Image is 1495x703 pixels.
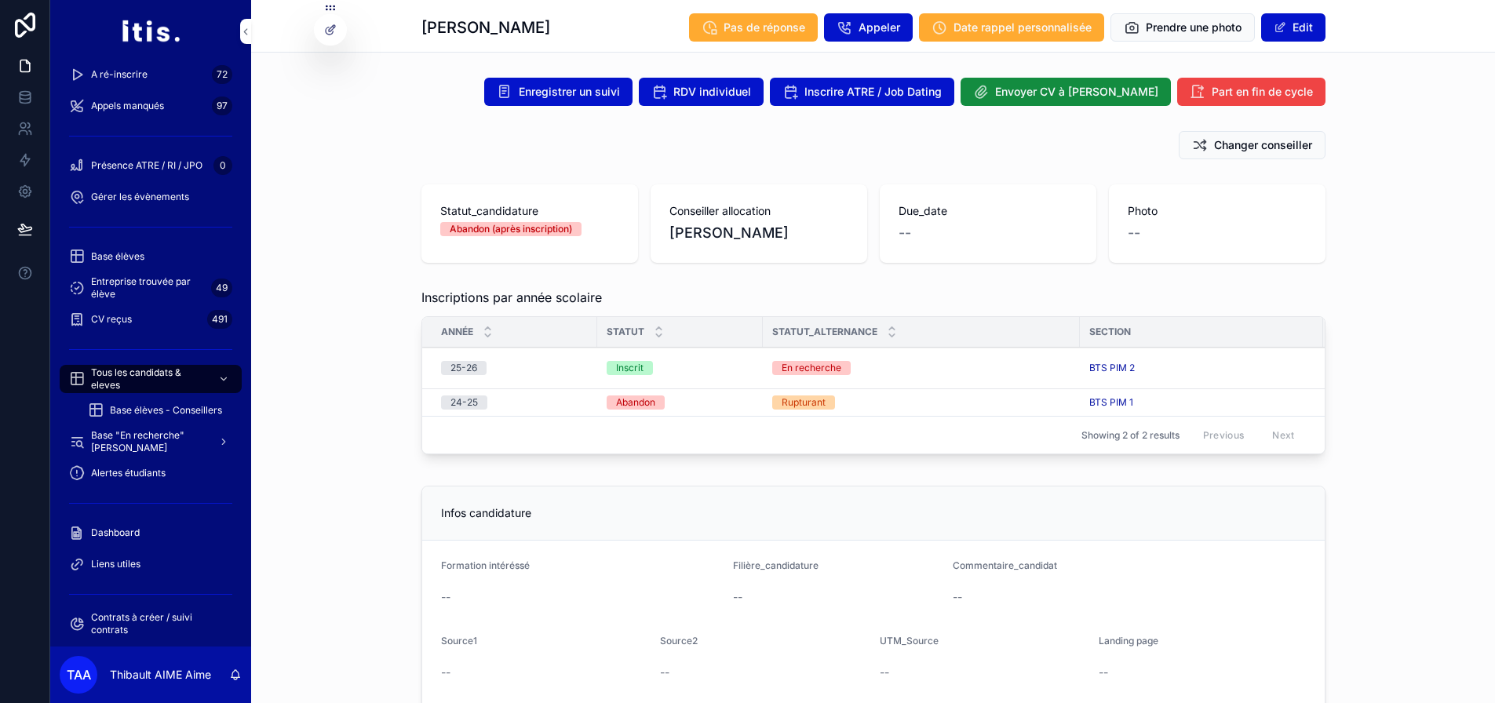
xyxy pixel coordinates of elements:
[770,78,954,106] button: Inscrire ATRE / Job Dating
[880,635,939,647] span: UTM_Source
[1128,203,1307,219] span: Photo
[421,288,602,307] span: Inscriptions par année scolaire
[60,519,242,547] a: Dashboard
[121,19,180,44] img: App logo
[60,183,242,211] a: Gérer les évènements
[616,395,655,410] div: Abandon
[804,84,942,100] span: Inscrire ATRE / Job Dating
[660,665,669,680] span: --
[91,250,144,263] span: Base élèves
[954,20,1092,35] span: Date rappel personnalisée
[60,274,242,302] a: Entreprise trouvée par élève49
[689,13,818,42] button: Pas de réponse
[616,361,644,375] div: Inscrit
[673,84,751,100] span: RDV individuel
[961,78,1171,106] button: Envoyer CV à [PERSON_NAME]
[60,60,242,89] a: A ré-inscrire72
[91,68,148,81] span: A ré-inscrire
[450,361,477,375] div: 25-26
[1081,429,1180,442] span: Showing 2 of 2 results
[484,78,633,106] button: Enregistrer un suivi
[207,310,232,329] div: 491
[824,13,913,42] button: Appeler
[441,326,473,338] span: Année
[91,159,202,172] span: Présence ATRE / RI / JPO
[91,191,189,203] span: Gérer les évènements
[110,667,211,683] p: Thibault AIME Aime
[669,222,789,244] span: [PERSON_NAME]
[724,20,805,35] span: Pas de réponse
[211,279,232,297] div: 49
[782,395,826,410] div: Rupturant
[953,559,1057,571] span: Commentaire_candidat
[441,506,531,519] span: Infos candidature
[91,467,166,479] span: Alertes étudiants
[441,665,450,680] span: --
[1089,326,1131,338] span: Section
[91,100,164,112] span: Appels manqués
[953,589,962,605] span: --
[733,589,742,605] span: --
[1212,84,1313,100] span: Part en fin de cycle
[733,559,819,571] span: Filière_candidature
[421,16,550,38] h1: [PERSON_NAME]
[50,63,251,647] div: scrollable content
[450,222,572,236] div: Abandon (après inscription)
[880,665,889,680] span: --
[919,13,1104,42] button: Date rappel personnalisée
[519,84,620,100] span: Enregistrer un suivi
[1128,222,1140,244] span: --
[1099,665,1108,680] span: --
[91,429,206,454] span: Base "En recherche" [PERSON_NAME]
[1089,396,1133,409] a: BTS PIM 1
[60,610,242,638] a: Contrats à créer / suivi contrats
[60,305,242,333] a: CV reçus491
[91,313,132,326] span: CV reçus
[772,326,877,338] span: Statut_alternance
[1261,13,1325,42] button: Edit
[91,558,140,570] span: Liens utiles
[60,151,242,180] a: Présence ATRE / RI / JPO0
[60,365,242,393] a: Tous les candidats & eleves
[995,84,1158,100] span: Envoyer CV à [PERSON_NAME]
[60,92,242,120] a: Appels manqués97
[899,203,1077,219] span: Due_date
[60,459,242,487] a: Alertes étudiants
[91,611,226,636] span: Contrats à créer / suivi contrats
[1177,78,1325,106] button: Part en fin de cycle
[782,361,841,375] div: En recherche
[91,275,205,301] span: Entreprise trouvée par élève
[91,366,206,392] span: Tous les candidats & eleves
[78,396,242,424] a: Base élèves - Conseillers
[607,326,644,338] span: Statut
[1099,635,1158,647] span: Landing page
[110,404,222,417] span: Base élèves - Conseillers
[859,20,900,35] span: Appeler
[60,550,242,578] a: Liens utiles
[1089,362,1135,374] a: BTS PIM 2
[450,395,478,410] div: 24-25
[1179,131,1325,159] button: Changer conseiller
[91,526,140,539] span: Dashboard
[441,589,450,605] span: --
[440,203,619,219] span: Statut_candidature
[1214,137,1312,153] span: Changer conseiller
[60,428,242,456] a: Base "En recherche" [PERSON_NAME]
[1110,13,1255,42] button: Prendre une photo
[212,97,232,115] div: 97
[60,242,242,271] a: Base élèves
[67,665,91,684] span: TAA
[441,635,477,647] span: Source1
[669,203,848,219] span: Conseiller allocation
[639,78,764,106] button: RDV individuel
[441,559,530,571] span: Formation intéréssé
[899,222,911,244] span: --
[213,156,232,175] div: 0
[212,65,232,84] div: 72
[1146,20,1242,35] span: Prendre une photo
[660,635,698,647] span: Source2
